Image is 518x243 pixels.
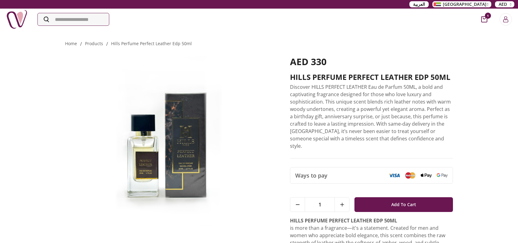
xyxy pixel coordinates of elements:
img: Apple Pay [421,173,432,178]
img: Google Pay [437,173,448,178]
button: AED [495,1,514,7]
a: Home [65,41,77,46]
a: hills perfume perfect leather edp 50ml [111,41,192,46]
span: [GEOGRAPHIC_DATA] [443,1,486,7]
img: Arabic_dztd3n.png [434,2,441,6]
button: Add To Cart [354,197,453,212]
img: Visa [389,173,400,178]
span: AED 330 [290,55,327,68]
span: العربية [413,1,425,7]
img: Nigwa-uae-gifts [6,9,28,30]
h2: HILLS PERFUME PERFECT LEATHER EDP 50ML [290,72,453,82]
button: cart-button [481,16,487,22]
span: 1 [305,198,334,212]
input: Search [38,13,109,25]
button: Login [500,13,512,25]
li: / [106,40,108,48]
a: products [85,41,103,46]
strong: HILLS PERFUME PERFECT LEATHER EDP 50ML [290,217,397,224]
span: Add To Cart [391,199,416,210]
img: HILLS PERFUME PERFECT LEATHER EDP 50ML [65,56,273,226]
span: Ways to pay [295,171,327,180]
span: AED [499,1,507,7]
img: Mastercard [405,172,416,178]
p: Discover HILLS PERFECT LEATHER Eau de Parfum 50ML, a bold and captivating fragrance designed for ... [290,83,453,150]
span: 1 [485,13,491,19]
button: [GEOGRAPHIC_DATA] [432,1,491,7]
li: / [80,40,82,48]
